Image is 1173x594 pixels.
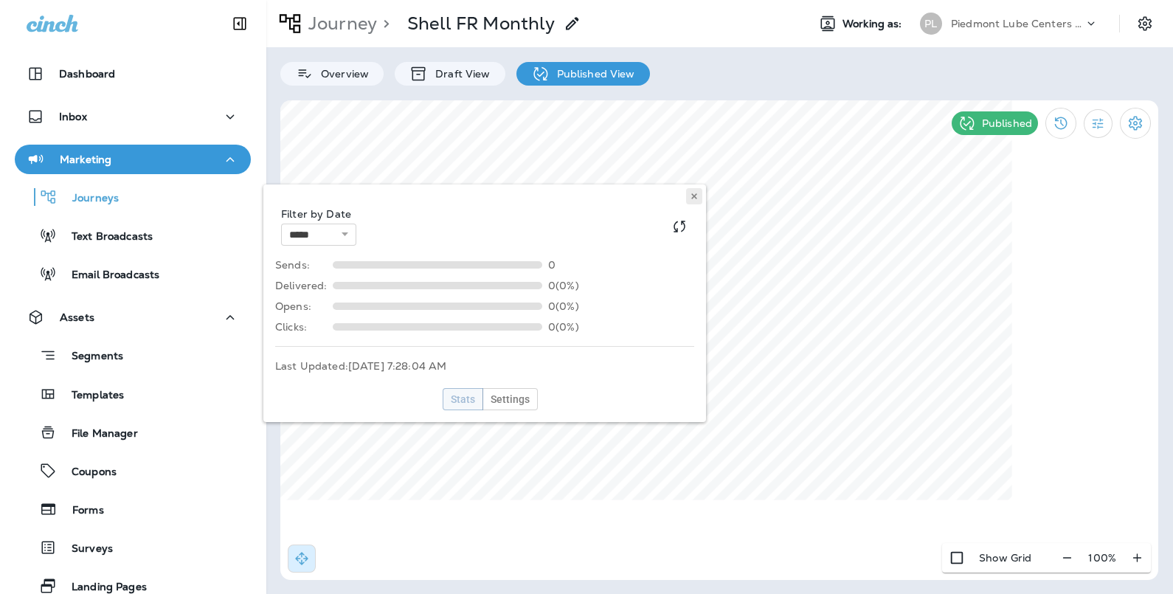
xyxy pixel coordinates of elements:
[1084,109,1113,138] button: Filter Statistics
[15,455,251,486] button: Coupons
[59,68,115,80] p: Dashboard
[15,102,251,131] button: Inbox
[57,466,117,480] p: Coupons
[60,153,111,165] p: Marketing
[15,182,251,213] button: Journeys
[1120,108,1151,139] button: Settings
[982,117,1032,129] p: Published
[451,394,475,404] span: Stats
[1132,10,1158,37] button: Settings
[15,303,251,332] button: Assets
[15,532,251,563] button: Surveys
[59,111,87,122] p: Inbox
[951,18,1084,30] p: Piedmont Lube Centers LLC
[15,258,251,289] button: Email Broadcasts
[665,215,694,238] button: Refresh Stats
[15,339,251,371] button: Segments
[482,388,538,410] button: Settings
[57,230,153,244] p: Text Broadcasts
[407,13,555,35] p: Shell FR Monthly
[57,542,113,556] p: Surveys
[491,394,530,404] span: Settings
[15,145,251,174] button: Marketing
[15,59,251,89] button: Dashboard
[57,389,124,403] p: Templates
[57,427,138,441] p: File Manager
[314,68,369,80] p: Overview
[842,18,905,30] span: Working as:
[57,269,159,283] p: Email Broadcasts
[550,68,635,80] p: Published View
[1045,108,1076,139] button: View Changelog
[57,350,123,365] p: Segments
[15,417,251,448] button: File Manager
[979,552,1031,564] p: Show Grid
[428,68,490,80] p: Draft View
[58,504,104,518] p: Forms
[15,494,251,525] button: Forms
[15,220,251,251] button: Text Broadcasts
[1088,552,1116,564] p: 100 %
[219,9,260,38] button: Collapse Sidebar
[377,13,390,35] p: >
[60,311,94,323] p: Assets
[58,192,119,206] p: Journeys
[920,13,942,35] div: PL
[15,379,251,410] button: Templates
[302,13,377,35] p: Journey
[443,388,483,410] button: Stats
